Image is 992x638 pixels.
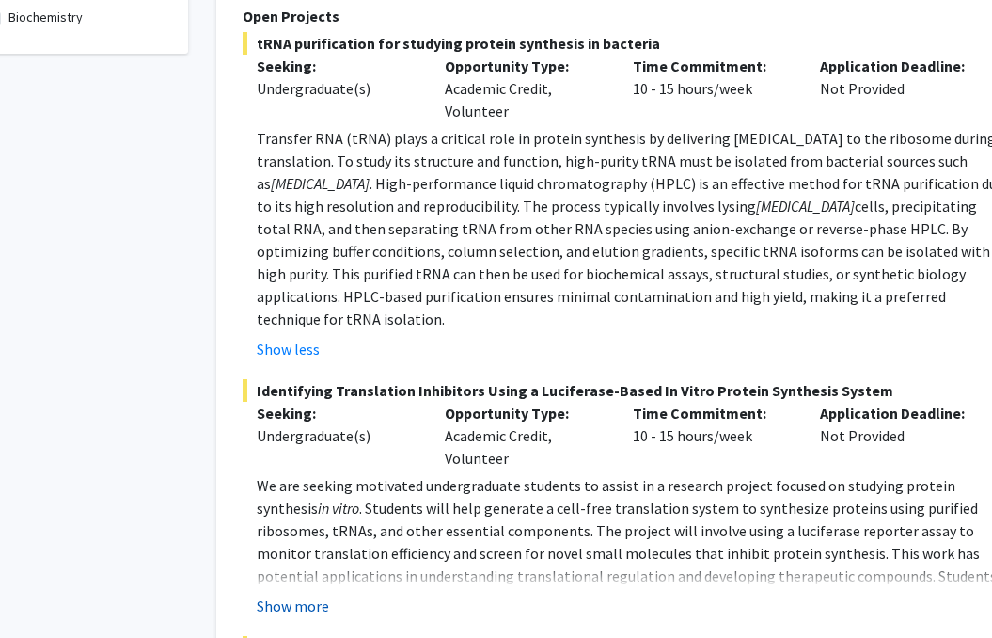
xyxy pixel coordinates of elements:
div: 10 - 15 hours/week [619,402,807,470]
em: [MEDICAL_DATA] [756,197,855,215]
p: Application Deadline: [820,402,980,424]
p: Opportunity Type: [445,55,605,77]
label: Biochemistry [8,8,83,27]
div: 10 - 15 hours/week [619,55,807,122]
p: Time Commitment: [633,402,793,424]
div: Academic Credit, Volunteer [431,402,619,470]
button: Show less [257,338,320,360]
em: [MEDICAL_DATA] [271,174,370,193]
div: Undergraduate(s) [257,77,417,100]
div: Undergraduate(s) [257,424,417,447]
button: Show more [257,595,329,617]
p: Opportunity Type: [445,402,605,424]
span: We are seeking motivated undergraduate students to assist in a research project focused on studyi... [257,476,955,518]
div: Academic Credit, Volunteer [431,55,619,122]
p: Seeking: [257,55,417,77]
em: in vitro [318,499,359,518]
p: Seeking: [257,402,417,424]
p: Time Commitment: [633,55,793,77]
iframe: Chat [14,553,80,624]
p: Application Deadline: [820,55,980,77]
